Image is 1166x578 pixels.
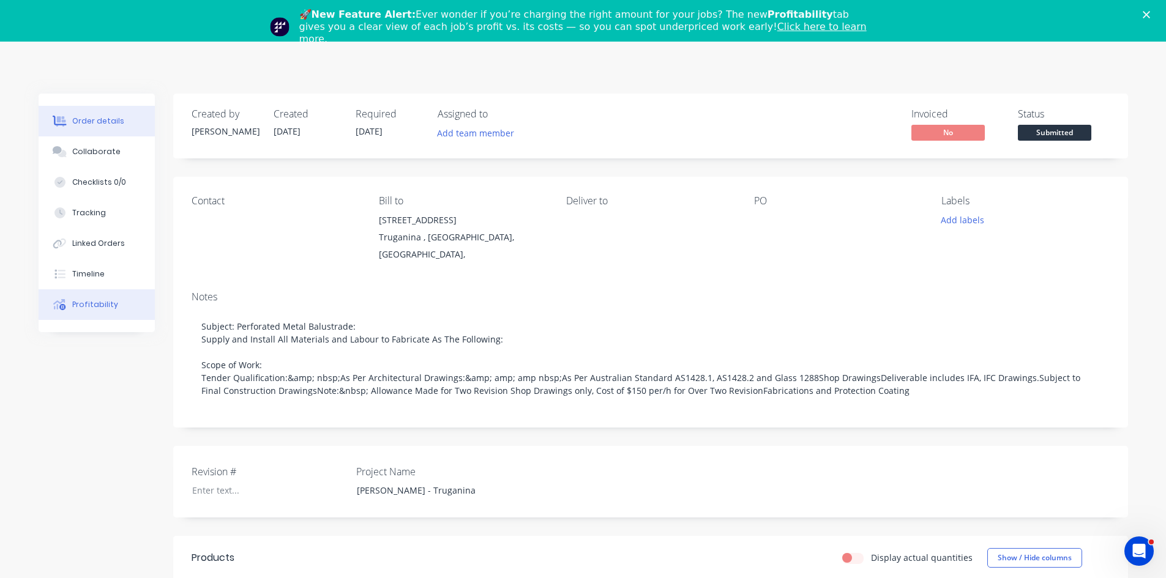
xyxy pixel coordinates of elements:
[430,125,520,141] button: Add team member
[72,238,125,249] div: Linked Orders
[299,21,867,45] a: Click here to learn more.
[72,116,124,127] div: Order details
[72,269,105,280] div: Timeline
[39,259,155,289] button: Timeline
[935,212,991,228] button: Add labels
[941,195,1109,207] div: Labels
[438,108,560,120] div: Assigned to
[356,108,423,120] div: Required
[192,291,1110,303] div: Notes
[754,195,922,207] div: PO
[1018,125,1091,143] button: Submitted
[39,228,155,259] button: Linked Orders
[39,136,155,167] button: Collaborate
[312,9,416,20] b: New Feature Alert:
[72,207,106,218] div: Tracking
[911,125,985,140] span: No
[192,108,259,120] div: Created by
[72,177,126,188] div: Checklists 0/0
[39,106,155,136] button: Order details
[192,195,359,207] div: Contact
[192,464,345,479] label: Revision #
[1018,108,1110,120] div: Status
[299,9,877,45] div: 🚀 Ever wonder if you’re charging the right amount for your jobs? The new tab gives you a clear vi...
[911,108,1003,120] div: Invoiced
[39,289,155,320] button: Profitability
[270,17,290,37] img: Profile image for Team
[871,551,973,564] label: Display actual quantities
[379,195,547,207] div: Bill to
[192,550,234,565] div: Products
[379,212,547,229] div: [STREET_ADDRESS]
[274,108,341,120] div: Created
[192,125,259,138] div: [PERSON_NAME]
[1143,11,1155,18] div: Close
[566,195,734,207] div: Deliver to
[768,9,833,20] b: Profitability
[1124,536,1154,566] iframe: Intercom live chat
[987,548,1082,568] button: Show / Hide columns
[379,212,547,263] div: [STREET_ADDRESS]Truganina , [GEOGRAPHIC_DATA], [GEOGRAPHIC_DATA],
[347,481,500,499] div: [PERSON_NAME] - Truganina
[39,167,155,198] button: Checklists 0/0
[356,464,509,479] label: Project Name
[1018,125,1091,140] span: Submitted
[39,198,155,228] button: Tracking
[72,299,118,310] div: Profitability
[192,308,1110,409] div: Subject: Perforated Metal Balustrade: Supply and Install All Materials and Labour to Fabricate As...
[274,125,301,137] span: [DATE]
[438,125,521,141] button: Add team member
[72,146,121,157] div: Collaborate
[356,125,383,137] span: [DATE]
[379,229,547,263] div: Truganina , [GEOGRAPHIC_DATA], [GEOGRAPHIC_DATA],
